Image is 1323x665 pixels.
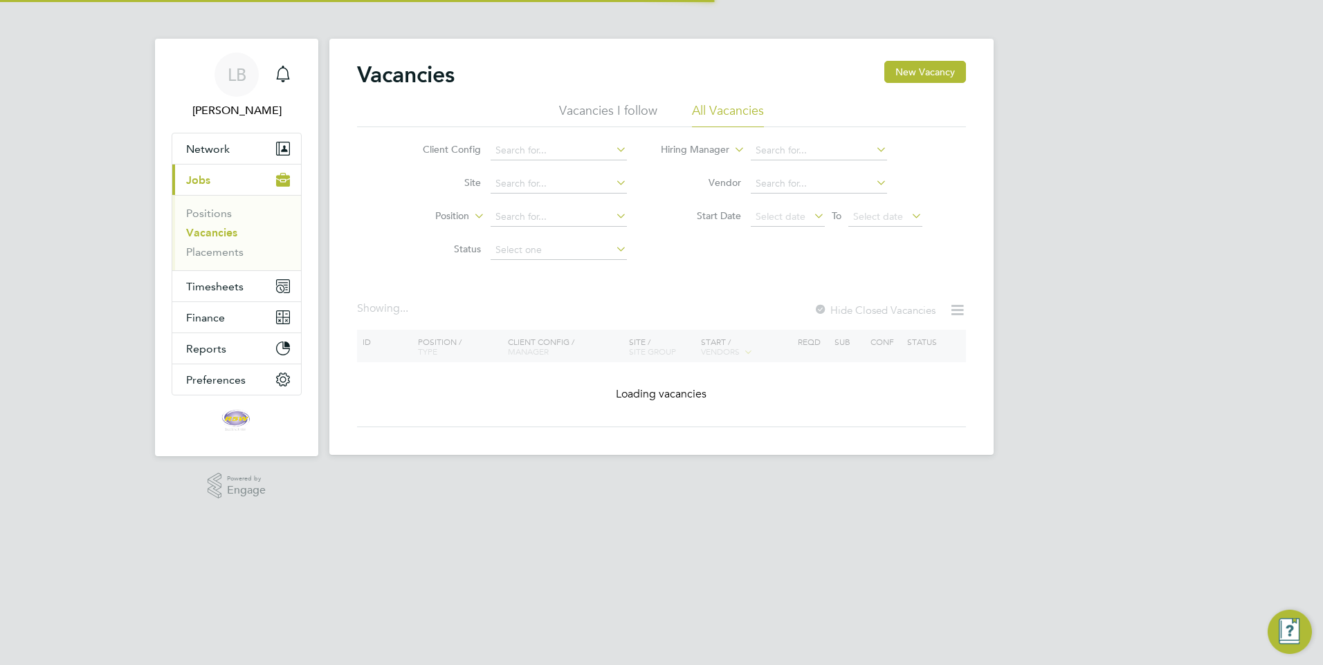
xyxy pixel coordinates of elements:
[227,473,266,485] span: Powered by
[692,102,764,127] li: All Vacancies
[208,473,266,499] a: Powered byEngage
[491,174,627,194] input: Search for...
[186,280,244,293] span: Timesheets
[186,311,225,324] span: Finance
[172,195,301,270] div: Jobs
[390,209,469,223] label: Position
[219,409,255,431] img: rswltd-logo-retina.png
[853,210,903,223] span: Select date
[186,245,244,259] a: Placements
[401,243,481,255] label: Status
[650,143,729,157] label: Hiring Manager
[401,143,481,156] label: Client Config
[828,207,846,225] span: To
[186,207,232,220] a: Positions
[1268,610,1312,654] button: Engage Resource Center
[491,141,627,160] input: Search for...
[172,302,301,332] button: Finance
[661,176,741,189] label: Vendor
[186,174,210,187] span: Jobs
[227,485,266,496] span: Engage
[228,66,246,84] span: LB
[172,102,302,119] span: Lee Brown
[357,301,411,316] div: Showing
[751,141,887,160] input: Search for...
[186,373,246,386] span: Preferences
[357,61,455,88] h2: Vacancies
[401,176,481,189] label: Site
[172,165,301,195] button: Jobs
[491,241,627,260] input: Select one
[172,364,301,395] button: Preferences
[172,409,302,431] a: Go to home page
[186,226,237,239] a: Vacancies
[814,303,936,317] label: Hide Closed Vacancies
[884,61,966,83] button: New Vacancy
[186,342,226,355] span: Reports
[186,142,230,156] span: Network
[751,174,887,194] input: Search for...
[172,333,301,364] button: Reports
[491,207,627,227] input: Search for...
[172,53,302,119] a: LB[PERSON_NAME]
[172,271,301,301] button: Timesheets
[172,133,301,164] button: Network
[756,210,805,223] span: Select date
[559,102,657,127] li: Vacancies I follow
[661,209,741,222] label: Start Date
[155,39,318,456] nav: Main navigation
[400,301,408,315] span: ...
